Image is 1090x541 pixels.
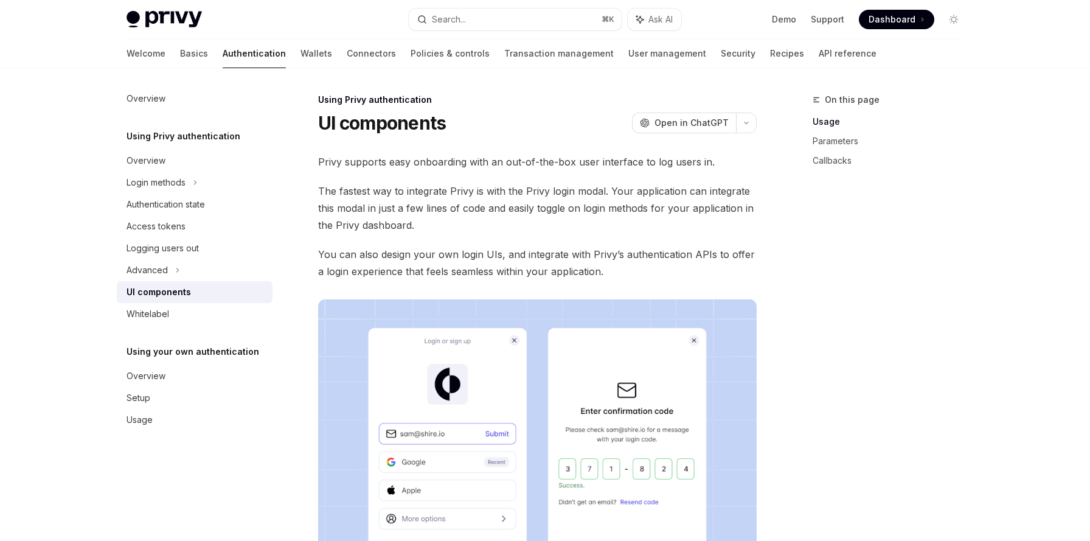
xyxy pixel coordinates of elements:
span: Ask AI [648,13,673,26]
a: Authentication state [117,194,272,215]
span: You can also design your own login UIs, and integrate with Privy’s authentication APIs to offer a... [318,246,757,280]
div: Setup [127,391,150,405]
span: On this page [825,92,880,107]
button: Search...⌘K [409,9,622,30]
a: UI components [117,281,272,303]
div: Overview [127,369,165,383]
a: Access tokens [117,215,272,237]
a: Dashboard [859,10,934,29]
a: Welcome [127,39,165,68]
a: Demo [772,13,796,26]
button: Ask AI [628,9,681,30]
a: Authentication [223,39,286,68]
a: Wallets [300,39,332,68]
span: Privy supports easy onboarding with an out-of-the-box user interface to log users in. [318,153,757,170]
div: Authentication state [127,197,205,212]
a: Whitelabel [117,303,272,325]
a: Parameters [813,131,973,151]
a: Usage [117,409,272,431]
a: Security [721,39,755,68]
span: Dashboard [869,13,915,26]
button: Open in ChatGPT [632,113,736,133]
span: Open in ChatGPT [654,117,729,129]
button: Toggle dark mode [944,10,963,29]
h5: Using Privy authentication [127,129,240,144]
div: Overview [127,153,165,168]
a: Support [811,13,844,26]
a: API reference [819,39,877,68]
div: Usage [127,413,153,427]
a: Basics [180,39,208,68]
div: Access tokens [127,219,186,234]
div: Overview [127,91,165,106]
h1: UI components [318,112,446,134]
a: Recipes [770,39,804,68]
h5: Using your own authentication [127,344,259,359]
div: Whitelabel [127,307,169,321]
img: light logo [127,11,202,28]
div: Login methods [127,175,186,190]
div: Logging users out [127,241,199,256]
span: ⌘ K [602,15,614,24]
div: Using Privy authentication [318,94,757,106]
span: The fastest way to integrate Privy is with the Privy login modal. Your application can integrate ... [318,183,757,234]
a: Logging users out [117,237,272,259]
a: User management [628,39,706,68]
a: Overview [117,88,272,110]
div: Search... [432,12,466,27]
a: Overview [117,150,272,172]
div: UI components [127,285,191,299]
a: Transaction management [504,39,614,68]
div: Advanced [127,263,168,277]
a: Overview [117,365,272,387]
a: Callbacks [813,151,973,170]
a: Policies & controls [411,39,490,68]
a: Connectors [347,39,396,68]
a: Usage [813,112,973,131]
a: Setup [117,387,272,409]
